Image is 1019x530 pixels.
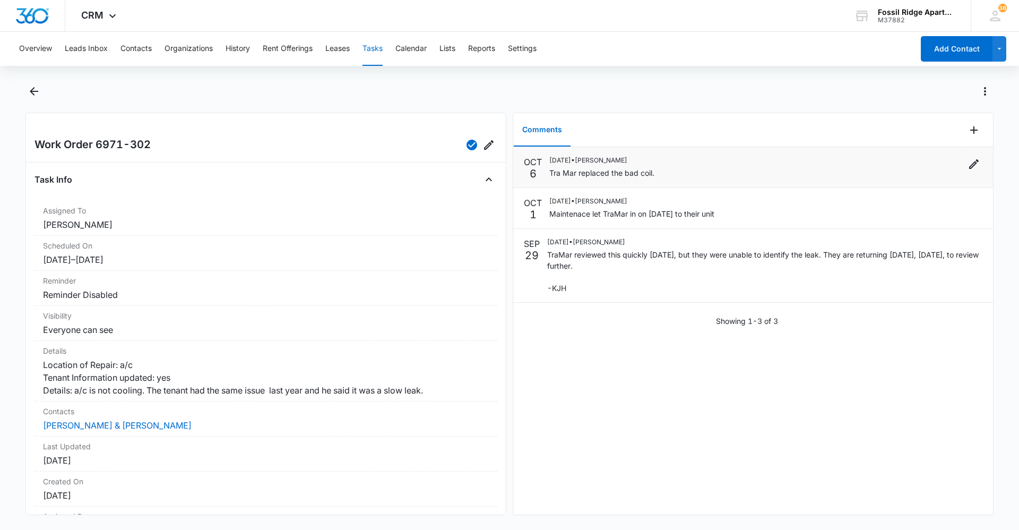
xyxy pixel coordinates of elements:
p: 1 [530,209,537,220]
button: Lists [439,32,455,66]
div: Scheduled On[DATE]–[DATE] [34,236,497,271]
button: Comments [514,114,571,147]
p: OCT [524,156,542,168]
dd: [DATE] – [DATE] [43,253,489,266]
p: [DATE] • [PERSON_NAME] [549,196,714,206]
dt: Visibility [43,310,489,321]
button: Calendar [395,32,427,66]
button: Contacts [120,32,152,66]
dt: Contacts [43,406,489,417]
p: [DATE] • [PERSON_NAME] [547,237,982,247]
p: Showing 1-3 of 3 [716,315,778,327]
p: 29 [525,250,539,261]
div: account id [878,16,955,24]
dt: Created On [43,476,489,487]
button: Edit [480,136,497,153]
button: Add Contact [921,36,992,62]
dt: Scheduled On [43,240,489,251]
button: Rent Offerings [263,32,313,66]
button: Reports [468,32,495,66]
button: Edit [965,156,982,173]
div: Created On[DATE] [34,472,497,507]
h2: Work Order 6971-302 [34,136,151,153]
button: Back [25,83,42,100]
p: Maintenace let TraMar in on [DATE] to their unit [549,208,714,219]
p: SEP [524,237,540,250]
a: [PERSON_NAME] & [PERSON_NAME] [43,420,192,431]
div: account name [878,8,955,16]
dd: Location of Repair: a/c Tenant Information updated: yes Details: a/c is not cooling. The tenant h... [43,358,489,397]
div: notifications count [998,4,1007,12]
button: Overview [19,32,52,66]
dd: [PERSON_NAME] [43,218,489,231]
dt: Assigned To [43,205,489,216]
div: VisibilityEveryone can see [34,306,497,341]
button: History [226,32,250,66]
dt: Details [43,345,489,356]
button: Add Comment [965,122,982,139]
p: 6 [530,168,537,179]
button: Actions [977,83,994,100]
dt: Last Updated [43,441,489,452]
div: Assigned To[PERSON_NAME] [34,201,497,236]
p: Tra Mar replaced the bad coil. [549,167,654,178]
button: Leads Inbox [65,32,108,66]
button: Settings [508,32,537,66]
dd: [DATE] [43,489,489,502]
button: Close [480,171,497,188]
dt: Reminder [43,275,489,286]
p: TraMar reviewed this quickly [DATE], but they were unable to identify the leak. They are returnin... [547,249,982,294]
button: Leases [325,32,350,66]
span: 38 [998,4,1007,12]
span: CRM [81,10,103,21]
div: DetailsLocation of Repair: a/c Tenant Information updated: yes Details: a/c is not cooling. The t... [34,341,497,401]
p: [DATE] • [PERSON_NAME] [549,156,654,165]
button: Organizations [165,32,213,66]
dt: Assigned By [43,511,489,522]
h4: Task Info [34,173,72,186]
dd: Everyone can see [43,323,489,336]
div: Last Updated[DATE] [34,437,497,472]
div: Contacts[PERSON_NAME] & [PERSON_NAME] [34,401,497,437]
dd: Reminder Disabled [43,288,489,301]
p: OCT [524,196,542,209]
div: ReminderReminder Disabled [34,271,497,306]
button: Tasks [362,32,383,66]
dd: [DATE] [43,454,489,467]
